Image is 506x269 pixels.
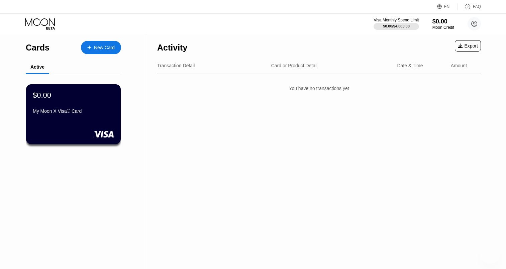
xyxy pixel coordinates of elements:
[479,242,501,264] iframe: Knapp för att öppna meddelandefönstret
[451,63,467,68] div: Amount
[458,3,481,10] div: FAQ
[157,43,187,53] div: Activity
[33,91,51,100] div: $0.00
[383,24,410,28] div: $0.00 / $4,000.00
[26,43,49,53] div: Cards
[473,4,481,9] div: FAQ
[30,64,44,70] div: Active
[437,3,458,10] div: EN
[397,63,423,68] div: Date & Time
[374,18,419,22] div: Visa Monthly Spend Limit
[432,18,454,25] div: $0.00
[157,79,481,98] div: You have no transactions yet
[94,45,115,51] div: New Card
[432,25,454,30] div: Moon Credit
[81,41,121,54] div: New Card
[444,4,450,9] div: EN
[33,108,114,114] div: My Moon X Visa® Card
[432,18,454,30] div: $0.00Moon Credit
[157,63,195,68] div: Transaction Detail
[271,63,318,68] div: Card or Product Detail
[458,43,478,49] div: Export
[374,18,419,30] div: Visa Monthly Spend Limit$0.00/$4,000.00
[26,84,121,144] div: $0.00My Moon X Visa® Card
[455,40,481,52] div: Export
